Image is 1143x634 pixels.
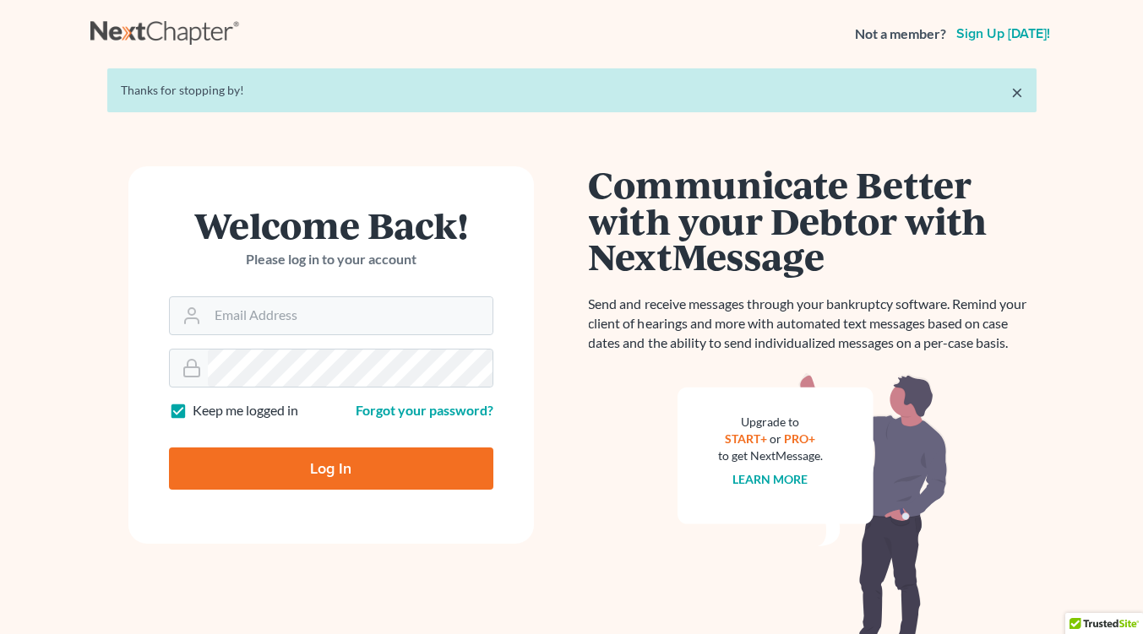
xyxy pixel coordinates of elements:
p: Please log in to your account [169,250,493,269]
a: Sign up [DATE]! [953,27,1053,41]
h1: Welcome Back! [169,207,493,243]
a: Forgot your password? [356,402,493,418]
p: Send and receive messages through your bankruptcy software. Remind your client of hearings and mo... [589,295,1037,353]
a: × [1011,82,1023,102]
input: Log In [169,447,493,490]
a: Learn more [732,472,808,486]
span: or [770,431,781,446]
div: to get NextMessage. [718,447,823,464]
a: START+ [725,431,767,446]
strong: Not a member? [855,24,946,44]
input: Email Address [208,297,493,334]
a: PRO+ [784,431,815,446]
div: Thanks for stopping by! [121,82,1023,99]
label: Keep me logged in [193,401,298,420]
h1: Communicate Better with your Debtor with NextMessage [589,166,1037,274]
div: Upgrade to [718,414,823,431]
